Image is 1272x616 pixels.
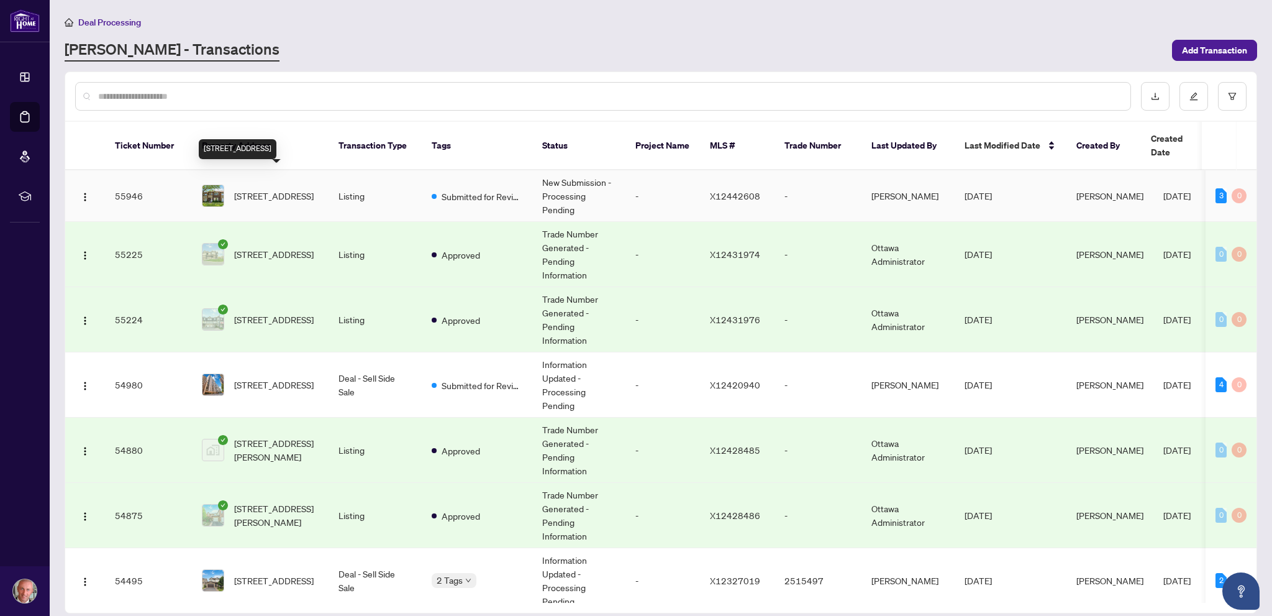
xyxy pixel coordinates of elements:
span: [DATE] [1163,249,1191,260]
td: Ottawa Administrator [861,287,955,352]
span: X12431974 [710,249,760,260]
div: Domain: [PERSON_NAME][DOMAIN_NAME] [32,32,206,42]
td: 55946 [105,170,192,222]
span: Last Modified Date [965,139,1040,152]
td: - [625,548,700,614]
a: [PERSON_NAME] - Transactions [65,39,279,62]
div: 0 [1232,508,1247,523]
td: Listing [329,170,422,222]
td: Trade Number Generated - Pending Information [532,418,625,483]
span: Submitted for Review [442,190,522,203]
span: Approved [442,444,480,457]
span: [PERSON_NAME] [1076,510,1143,521]
th: Transaction Type [329,122,422,170]
button: Logo [75,505,95,525]
button: edit [1179,82,1208,111]
span: [PERSON_NAME] [1076,444,1143,456]
span: Submitted for Review [442,379,522,392]
div: Keywords by Traffic [137,73,209,81]
span: [DATE] [1163,314,1191,325]
span: download [1151,92,1160,101]
span: [STREET_ADDRESS] [234,313,314,326]
img: thumbnail-img [202,439,224,461]
td: - [775,483,861,548]
span: [DATE] [965,190,992,201]
td: Listing [329,418,422,483]
img: thumbnail-img [202,570,224,591]
span: [PERSON_NAME] [1076,575,1143,586]
td: [PERSON_NAME] [861,352,955,418]
span: X12428486 [710,510,760,521]
span: [DATE] [965,444,992,456]
button: Logo [75,440,95,460]
th: Ticket Number [105,122,192,170]
img: thumbnail-img [202,505,224,526]
td: 2515497 [775,548,861,614]
td: Deal - Sell Side Sale [329,548,422,614]
span: [STREET_ADDRESS][PERSON_NAME] [234,502,319,529]
img: Logo [80,381,90,391]
div: 0 [1232,443,1247,457]
td: - [625,352,700,418]
span: X12420940 [710,379,760,390]
img: website_grey.svg [20,32,30,42]
span: [STREET_ADDRESS] [234,189,314,203]
span: edit [1189,92,1198,101]
td: Information Updated - Processing Pending [532,548,625,614]
img: tab_keywords_by_traffic_grey.svg [124,72,134,82]
th: MLS # [700,122,775,170]
td: - [625,418,700,483]
span: [DATE] [965,249,992,260]
td: 54495 [105,548,192,614]
span: 2 Tags [437,573,463,587]
div: 0 [1215,443,1227,457]
span: X12327019 [710,575,760,586]
span: [STREET_ADDRESS] [234,378,314,392]
td: 55224 [105,287,192,352]
span: check-circle [218,239,228,249]
th: Trade Number [775,122,861,170]
td: Listing [329,483,422,548]
td: Trade Number Generated - Pending Information [532,483,625,548]
td: - [775,418,861,483]
button: Open asap [1222,572,1260,610]
span: Deal Processing [78,17,141,28]
span: [DATE] [1163,379,1191,390]
div: 0 [1215,508,1227,523]
span: [DATE] [965,379,992,390]
td: - [625,483,700,548]
img: tab_domain_overview_orange.svg [34,72,43,82]
span: [PERSON_NAME] [1076,314,1143,325]
img: thumbnail-img [202,309,224,330]
td: - [775,170,861,222]
img: Profile Icon [13,579,37,603]
span: [DATE] [1163,444,1191,456]
span: X12442608 [710,190,760,201]
th: Last Updated By [861,122,955,170]
th: Tags [422,122,532,170]
span: [DATE] [1163,575,1191,586]
button: Logo [75,571,95,591]
td: Listing [329,222,422,287]
img: thumbnail-img [202,374,224,395]
td: - [775,287,861,352]
span: [DATE] [1163,510,1191,521]
img: thumbnail-img [202,244,224,265]
td: [PERSON_NAME] [861,170,955,222]
th: Created Date [1141,122,1228,170]
td: 54875 [105,483,192,548]
span: Created Date [1151,132,1203,159]
button: download [1141,82,1170,111]
span: check-circle [218,500,228,510]
img: Logo [80,316,90,326]
td: New Submission - Processing Pending [532,170,625,222]
img: logo_orange.svg [20,20,30,30]
td: Information Updated - Processing Pending [532,352,625,418]
button: Add Transaction [1172,40,1257,61]
span: X12428485 [710,444,760,456]
span: [DATE] [965,510,992,521]
th: Last Modified Date [955,122,1066,170]
td: - [625,170,700,222]
td: Trade Number Generated - Pending Information [532,222,625,287]
span: home [65,18,73,27]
